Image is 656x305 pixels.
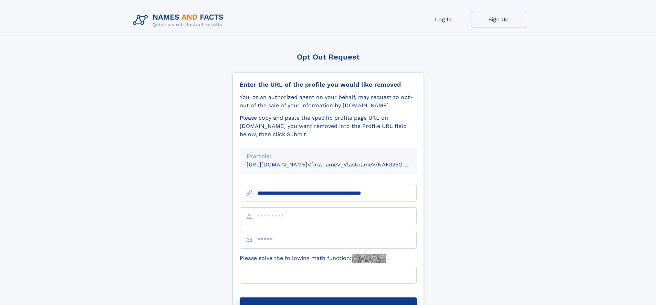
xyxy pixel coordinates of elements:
div: Opt Out Request [232,53,424,61]
a: Sign Up [471,11,526,28]
small: [URL][DOMAIN_NAME]<firstname>_<lastname>/NAF325G-xxxxxxxx [247,161,430,168]
img: Logo Names and Facts [130,11,229,30]
div: You, or an authorized agent on your behalf, may request to opt-out of the sale of your informatio... [240,93,417,110]
label: Please solve the following math function: [240,254,386,263]
div: Please copy and paste the specific profile page URL on [DOMAIN_NAME] you want removed into the Pr... [240,114,417,139]
div: Example: [247,152,410,161]
div: Enter the URL of the profile you would like removed [240,81,417,88]
a: Log In [416,11,471,28]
